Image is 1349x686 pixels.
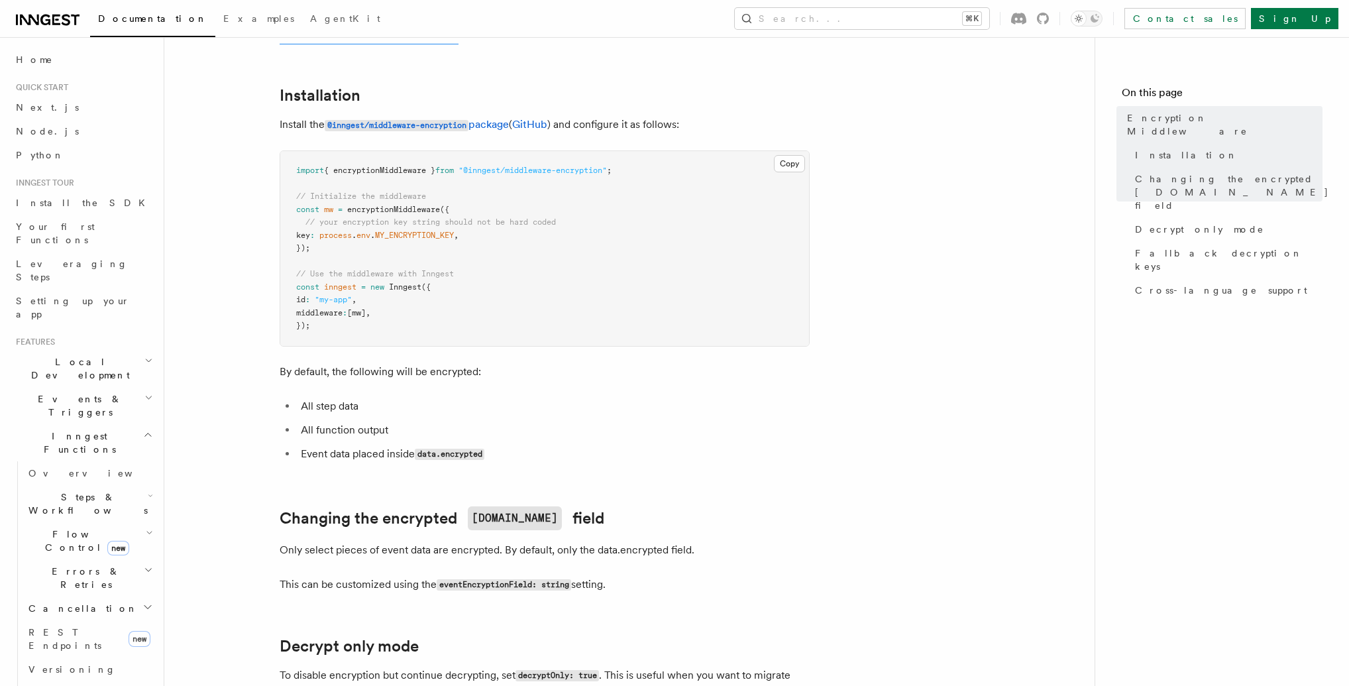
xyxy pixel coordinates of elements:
button: Flow Controlnew [23,522,156,559]
a: Cross-language support [1130,278,1322,302]
button: Local Development [11,350,156,387]
button: Events & Triggers [11,387,156,424]
a: Sign Up [1251,8,1338,29]
a: REST Endpointsnew [23,620,156,657]
span: = [361,282,366,292]
span: new [370,282,384,292]
code: decryptOnly: true [515,670,599,681]
span: // Initialize the middleware [296,192,426,201]
span: Decrypt only mode [1135,223,1264,236]
span: const [296,205,319,214]
span: }); [296,321,310,330]
a: Home [11,48,156,72]
span: Leveraging Steps [16,258,128,282]
a: Documentation [90,4,215,37]
span: Steps & Workflows [23,490,148,517]
span: AgentKit [310,13,380,24]
span: Installation [1135,148,1238,162]
span: ; [607,166,612,175]
span: key [296,231,310,240]
a: AgentKit [302,4,388,36]
a: Versioning [23,657,156,681]
span: MY_ENCRYPTION_KEY [375,231,454,240]
p: By default, the following will be encrypted: [280,363,810,381]
span: Examples [223,13,294,24]
code: [DOMAIN_NAME] [468,506,562,530]
span: Next.js [16,102,79,113]
span: Documentation [98,13,207,24]
span: Inngest [389,282,421,292]
span: : [305,295,310,304]
li: Event data placed inside [297,445,810,464]
code: eventEncryptionField: string [437,579,571,591]
span: Python [16,150,64,160]
span: [mw] [347,308,366,317]
span: Node.js [16,126,79,137]
a: Python [11,143,156,167]
span: Home [16,53,53,66]
span: Your first Functions [16,221,95,245]
span: middleware [296,308,343,317]
span: ({ [421,282,431,292]
span: Inngest tour [11,178,74,188]
a: Setting up your app [11,289,156,326]
a: Your first Functions [11,215,156,252]
span: . [370,231,375,240]
h4: On this page [1122,85,1322,106]
p: Only select pieces of event data are encrypted. By default, only the data.encrypted field. [280,541,810,559]
span: : [343,308,347,317]
span: Features [11,337,55,347]
span: Changing the encrypted [DOMAIN_NAME] field [1135,172,1329,212]
a: Next.js [11,95,156,119]
span: env [356,231,370,240]
p: Install the ( ) and configure it as follows: [280,115,810,135]
span: : [310,231,315,240]
p: This can be customized using the setting. [280,575,810,595]
a: Fallback decryption keys [1130,241,1322,278]
a: Node.js [11,119,156,143]
span: Setting up your app [16,296,130,319]
li: All step data [297,397,810,416]
span: Inngest Functions [11,429,143,456]
span: , [454,231,459,240]
span: { encryptionMiddleware } [324,166,435,175]
span: Quick start [11,82,68,93]
button: Inngest Functions [11,424,156,461]
span: // your encryption key string should not be hard coded [305,217,556,227]
span: inngest [324,282,356,292]
a: Changing the encrypted[DOMAIN_NAME]field [280,506,604,530]
a: @inngest/middleware-encryptionpackage [325,118,509,131]
button: Copy [774,155,805,172]
span: . [352,231,356,240]
span: Overview [28,468,165,479]
a: GitHub [512,118,547,131]
span: id [296,295,305,304]
a: Decrypt only mode [280,637,419,656]
span: Versioning [28,664,116,675]
a: Leveraging Steps [11,252,156,289]
span: , [352,295,356,304]
a: Installation [280,86,360,105]
a: Contact sales [1124,8,1246,29]
button: Steps & Workflows [23,485,156,522]
span: REST Endpoints [28,627,101,651]
a: Changing the encrypted [DOMAIN_NAME] field [1130,167,1322,217]
span: Local Development [11,355,144,382]
span: Install the SDK [16,198,153,208]
span: Encryption Middleware [1127,111,1322,138]
span: Fallback decryption keys [1135,247,1322,273]
a: Examples [215,4,302,36]
a: Installation [1130,143,1322,167]
span: Errors & Retries [23,565,144,591]
button: Cancellation [23,597,156,620]
span: , [366,308,370,317]
span: process [319,231,352,240]
span: = [338,205,343,214]
span: "my-app" [315,295,352,304]
button: Search...⌘K [735,8,989,29]
span: import [296,166,324,175]
span: Flow Control [23,528,146,554]
span: "@inngest/middleware-encryption" [459,166,607,175]
span: const [296,282,319,292]
kbd: ⌘K [963,12,981,25]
